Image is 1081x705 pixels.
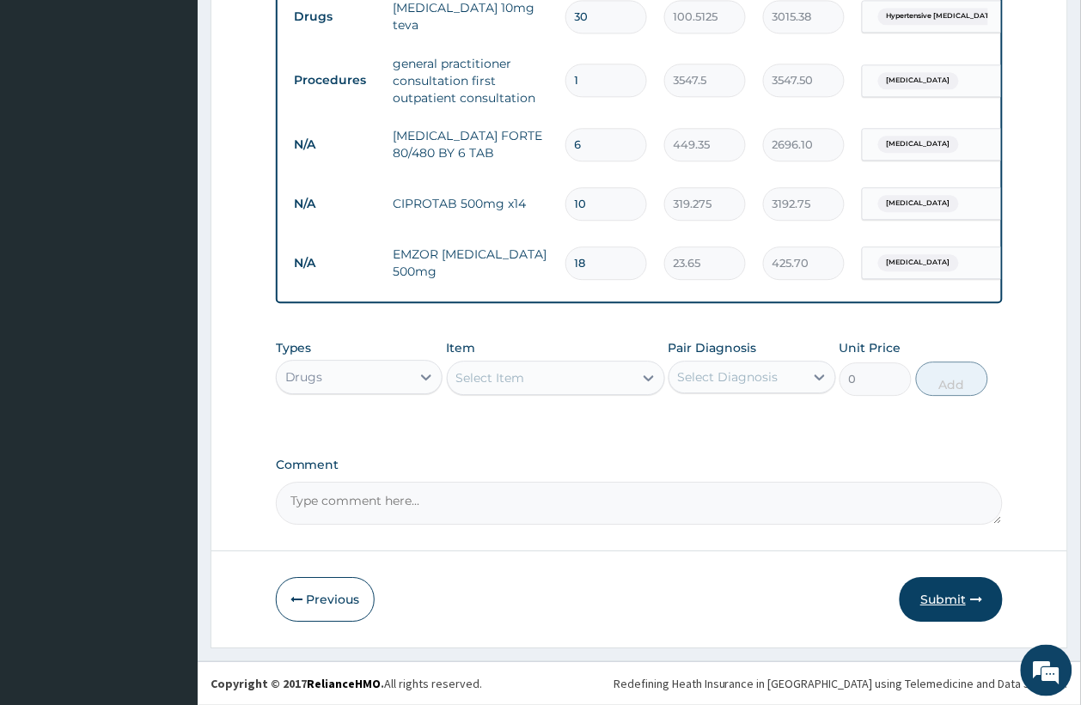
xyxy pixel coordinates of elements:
footer: All rights reserved. [198,661,1081,705]
td: N/A [286,129,385,161]
td: EMZOR [MEDICAL_DATA] 500mg [385,237,557,289]
div: Drugs [285,368,323,386]
td: general practitioner consultation first outpatient consultation [385,46,557,115]
div: Select Item [456,369,525,386]
label: Pair Diagnosis [669,339,757,356]
span: [MEDICAL_DATA] [878,72,959,89]
label: Comment [276,458,1004,472]
button: Previous [276,577,375,622]
button: Submit [900,577,1003,622]
span: Hypertensive [MEDICAL_DATA] [878,8,1006,25]
a: RelianceHMO [307,676,381,691]
div: Redefining Heath Insurance in [GEOGRAPHIC_DATA] using Telemedicine and Data Science! [614,675,1068,692]
td: CIPROTAB 500mg x14 [385,186,557,221]
td: Drugs [286,1,385,33]
label: Unit Price [840,339,901,356]
label: Types [276,341,312,356]
td: N/A [286,247,385,279]
span: [MEDICAL_DATA] [878,254,959,271]
div: Minimize live chat window [282,9,323,50]
td: Procedures [286,64,385,96]
textarea: Type your message and hit 'Enter' [9,469,327,529]
strong: Copyright © 2017 . [211,676,384,691]
label: Item [447,339,476,356]
span: We're online! [100,216,237,390]
div: Chat with us now [89,96,289,119]
td: [MEDICAL_DATA] FORTE 80/480 BY 6 TAB [385,119,557,170]
span: [MEDICAL_DATA] [878,195,959,212]
button: Add [916,362,989,396]
span: [MEDICAL_DATA] [878,136,959,153]
div: Select Diagnosis [678,368,779,386]
td: N/A [286,188,385,220]
img: d_794563401_company_1708531726252_794563401 [32,86,70,129]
